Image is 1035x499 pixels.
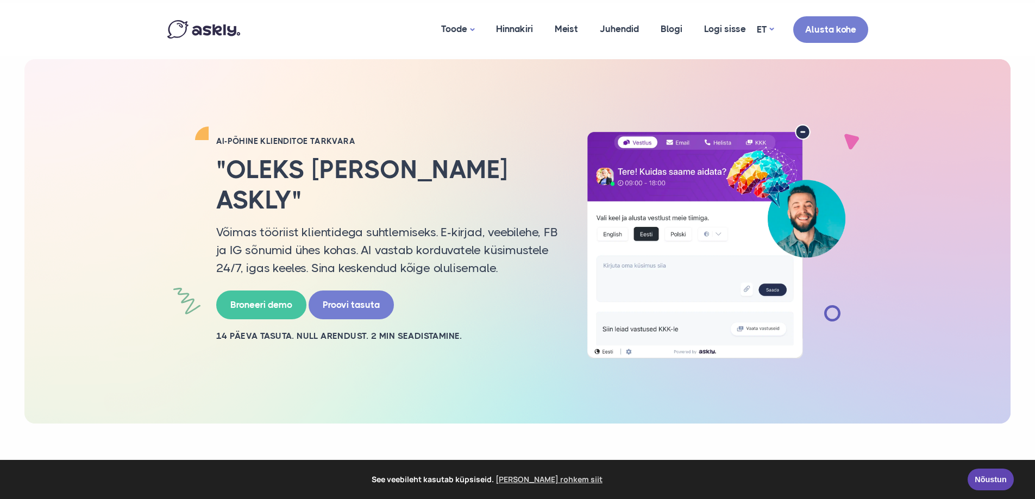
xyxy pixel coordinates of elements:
[650,3,693,55] a: Blogi
[216,290,306,319] a: Broneeri demo
[309,290,394,319] a: Proovi tasuta
[167,20,240,39] img: Askly
[16,471,960,488] span: See veebileht kasutab küpsiseid.
[216,223,559,277] p: Võimas tööriist klientidega suhtlemiseks. E-kirjad, veebilehe, FB ja IG sõnumid ühes kohas. AI va...
[430,3,485,56] a: Toode
[216,330,559,342] h2: 14 PÄEVA TASUTA. NULL ARENDUST. 2 MIN SEADISTAMINE.
[589,3,650,55] a: Juhendid
[575,124,857,359] img: AI multilingual chat
[494,471,604,488] a: learn more about cookies
[968,469,1014,490] a: Nõustun
[216,136,559,147] h2: AI-PÕHINE KLIENDITOE TARKVARA
[485,3,544,55] a: Hinnakiri
[693,3,757,55] a: Logi sisse
[757,22,774,37] a: ET
[216,155,559,214] h2: "Oleks [PERSON_NAME] Askly"
[793,16,868,43] a: Alusta kohe
[544,3,589,55] a: Meist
